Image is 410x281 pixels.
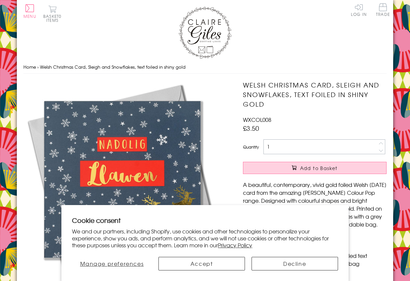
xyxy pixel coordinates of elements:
button: Accept [158,257,245,270]
span: Add to Basket [300,165,338,171]
p: We and our partners, including Shopify, use cookies and other technologies to personalize your ex... [72,228,338,248]
span: Welsh Christmas Card, Sleigh and Snowflakes, text foiled in shiny gold [40,64,186,70]
span: Manage preferences [80,260,144,267]
label: Quantity [243,144,259,150]
a: Trade [376,3,390,18]
span: WXCOL008 [243,116,271,123]
span: 0 items [46,13,61,23]
span: £3.50 [243,123,259,133]
button: Basket0 items [43,5,61,22]
img: Welsh Christmas Card, Sleigh and Snowflakes, text foiled in shiny gold [23,80,222,278]
a: Log In [351,3,367,16]
button: Decline [252,257,338,270]
button: Manage preferences [72,257,152,270]
button: Menu [23,4,36,18]
span: Menu [23,13,36,19]
span: › [37,64,39,70]
nav: breadcrumbs [23,60,387,74]
h2: Cookie consent [72,216,338,225]
p: A beautiful, contemporary, vivid gold foiled Welsh [DATE] card from the amazing [PERSON_NAME] Col... [243,181,387,228]
h1: Welsh Christmas Card, Sleigh and Snowflakes, text foiled in shiny gold [243,80,387,109]
button: Add to Basket [243,162,387,174]
a: Privacy Policy [218,241,252,249]
a: Home [23,64,36,70]
span: Trade [376,3,390,16]
img: Claire Giles Greetings Cards [179,7,231,59]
